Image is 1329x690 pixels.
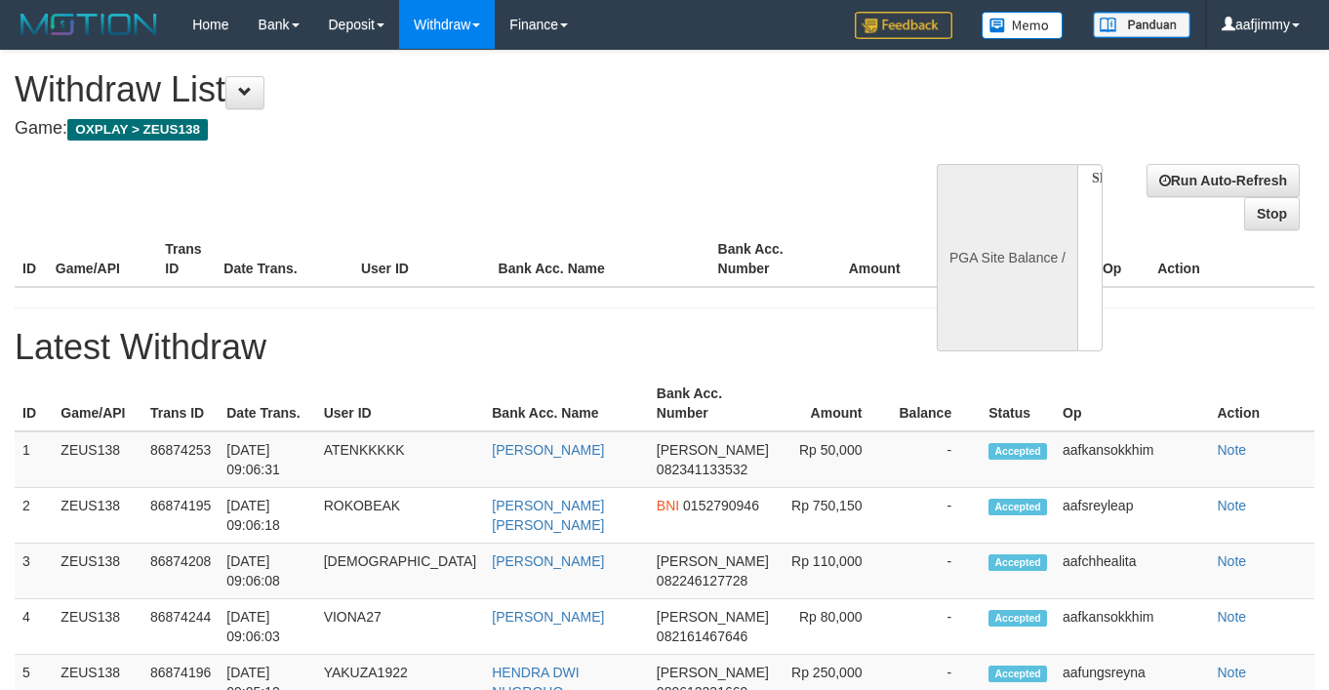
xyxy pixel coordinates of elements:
td: - [891,431,981,488]
td: - [891,544,981,599]
th: Game/API [48,231,158,287]
span: Accepted [988,443,1047,460]
a: Note [1217,553,1246,569]
td: 3 [15,544,53,599]
td: 2 [15,488,53,544]
td: ATENKKKKK [316,431,485,488]
span: [PERSON_NAME] [657,609,769,625]
a: Note [1217,442,1246,458]
a: [PERSON_NAME] [492,609,604,625]
span: [PERSON_NAME] [657,553,769,569]
img: Button%20Memo.svg [982,12,1064,39]
td: 86874208 [142,544,219,599]
td: ZEUS138 [53,599,142,655]
a: Stop [1244,197,1300,230]
th: Bank Acc. Name [484,376,649,431]
a: Run Auto-Refresh [1147,164,1300,197]
span: 082161467646 [657,629,747,644]
td: 86874253 [142,431,219,488]
th: Bank Acc. Number [710,231,821,287]
th: Bank Acc. Name [491,231,710,287]
img: Feedback.jpg [855,12,952,39]
td: Rp 50,000 [779,431,892,488]
th: Status [981,376,1055,431]
td: 1 [15,431,53,488]
h1: Latest Withdraw [15,328,1314,367]
td: ZEUS138 [53,544,142,599]
th: Op [1055,376,1209,431]
img: MOTION_logo.png [15,10,163,39]
th: Op [1095,231,1149,287]
th: Trans ID [157,231,216,287]
span: 082246127728 [657,573,747,589]
th: Amount [820,231,930,287]
th: Action [1209,376,1314,431]
td: [DATE] 09:06:18 [219,488,315,544]
td: - [891,488,981,544]
a: [PERSON_NAME] [492,442,604,458]
th: ID [15,231,48,287]
th: Game/API [53,376,142,431]
td: ROKOBEAK [316,488,485,544]
th: User ID [316,376,485,431]
td: aafsreyleap [1055,488,1209,544]
a: Note [1217,665,1246,680]
span: 0152790946 [683,498,759,513]
span: Accepted [988,666,1047,682]
td: 86874195 [142,488,219,544]
td: [DEMOGRAPHIC_DATA] [316,544,485,599]
span: 082341133532 [657,462,747,477]
th: ID [15,376,53,431]
span: OXPLAY > ZEUS138 [67,119,208,141]
a: Note [1217,498,1246,513]
a: [PERSON_NAME] [492,553,604,569]
td: [DATE] 09:06:31 [219,431,315,488]
td: ZEUS138 [53,431,142,488]
th: Trans ID [142,376,219,431]
th: Amount [779,376,892,431]
td: aafkansokkhim [1055,599,1209,655]
span: Accepted [988,554,1047,571]
td: aafchhealita [1055,544,1209,599]
td: Rp 750,150 [779,488,892,544]
td: aafkansokkhim [1055,431,1209,488]
td: [DATE] 09:06:03 [219,599,315,655]
h1: Withdraw List [15,70,866,109]
span: [PERSON_NAME] [657,665,769,680]
h4: Game: [15,119,866,139]
td: 86874244 [142,599,219,655]
th: Bank Acc. Number [649,376,779,431]
span: BNI [657,498,679,513]
th: Date Trans. [219,376,315,431]
a: Note [1217,609,1246,625]
div: PGA Site Balance / [937,164,1077,351]
th: Date Trans. [216,231,353,287]
th: User ID [353,231,491,287]
img: panduan.png [1093,12,1190,38]
a: [PERSON_NAME] [PERSON_NAME] [492,498,604,533]
span: Accepted [988,610,1047,627]
td: 4 [15,599,53,655]
span: [PERSON_NAME] [657,442,769,458]
td: Rp 110,000 [779,544,892,599]
td: - [891,599,981,655]
td: ZEUS138 [53,488,142,544]
td: [DATE] 09:06:08 [219,544,315,599]
th: Balance [891,376,981,431]
th: Balance [930,231,1030,287]
span: Accepted [988,499,1047,515]
th: Action [1149,231,1314,287]
td: VIONA27 [316,599,485,655]
td: Rp 80,000 [779,599,892,655]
